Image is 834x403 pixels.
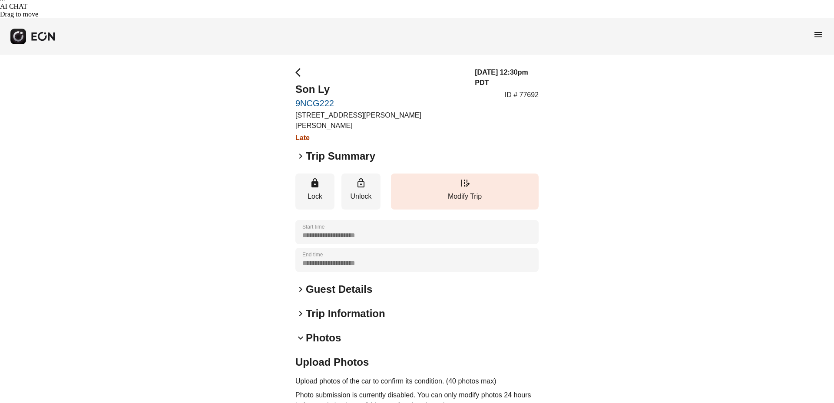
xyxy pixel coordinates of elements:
[295,82,464,96] h2: Son Ly
[306,331,341,345] h2: Photos
[813,29,824,40] span: menu
[505,90,539,100] p: ID # 77692
[341,174,381,210] button: Unlock
[300,191,330,202] p: Lock
[295,284,306,295] span: keyboard_arrow_right
[295,133,464,143] h3: Late
[460,178,470,188] span: edit_road
[295,110,464,131] p: [STREET_ADDRESS][PERSON_NAME][PERSON_NAME]
[475,67,539,88] h3: [DATE] 12:30pm PDT
[306,307,385,321] h2: Trip Information
[395,191,534,202] p: Modify Trip
[295,98,464,108] a: 9NCG222
[295,333,306,343] span: keyboard_arrow_down
[391,174,539,210] button: Modify Trip
[295,308,306,319] span: keyboard_arrow_right
[295,174,334,210] button: Lock
[295,67,306,78] span: arrow_back_ios
[356,178,366,188] span: lock_open
[295,151,306,161] span: keyboard_arrow_right
[295,376,539,387] p: Upload photos of the car to confirm its condition. (40 photos max)
[310,178,320,188] span: lock
[295,355,539,369] h2: Upload Photos
[306,149,375,163] h2: Trip Summary
[346,191,376,202] p: Unlock
[306,282,372,296] h2: Guest Details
